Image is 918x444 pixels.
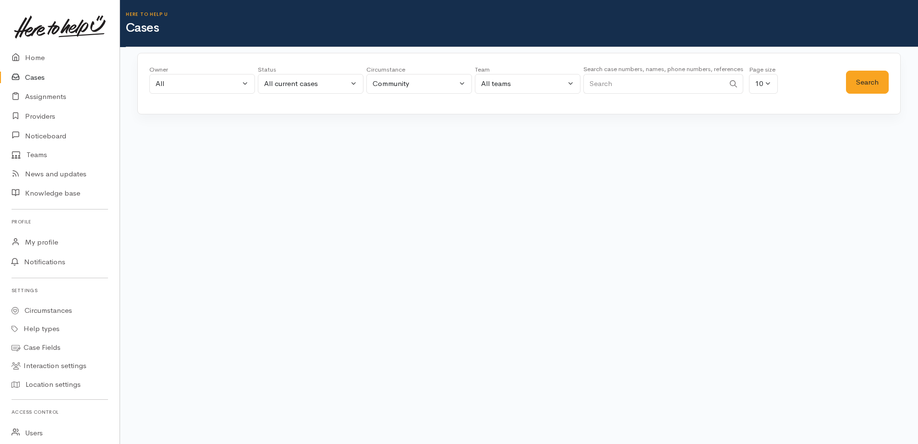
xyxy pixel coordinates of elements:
div: All teams [481,78,566,89]
button: Search [846,71,889,94]
div: Team [475,65,580,74]
div: Community [373,78,457,89]
input: Search [583,74,725,94]
button: 10 [749,74,778,94]
h6: Settings [12,284,108,297]
div: Owner [149,65,255,74]
small: Search case numbers, names, phone numbers, references [583,65,743,73]
button: All current cases [258,74,363,94]
button: Community [366,74,472,94]
button: All [149,74,255,94]
button: All teams [475,74,580,94]
h6: Access control [12,406,108,419]
h6: Profile [12,215,108,228]
div: Status [258,65,363,74]
h6: Here to help u [126,12,918,17]
div: Page size [749,65,778,74]
div: All current cases [264,78,349,89]
div: 10 [755,78,763,89]
div: All [156,78,240,89]
div: Circumstance [366,65,472,74]
h1: Cases [126,21,918,35]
